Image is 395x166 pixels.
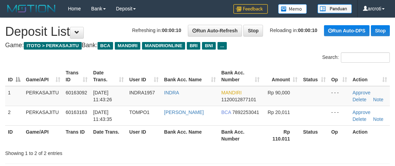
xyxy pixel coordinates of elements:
span: ITOTO > PERKASAJITU [24,42,82,50]
span: [DATE] 11:43:35 [93,110,112,122]
span: Rp 20,011 [268,110,290,115]
label: Search: [322,52,390,63]
span: 60163092 [66,90,87,95]
span: BCA [221,110,231,115]
th: Action [350,125,390,145]
th: Date Trans.: activate to sort column ascending [90,66,126,86]
th: User ID [126,125,161,145]
th: Bank Acc. Number: activate to sort column ascending [219,66,262,86]
img: panduan.png [317,4,352,13]
span: [DATE] 11:43:26 [93,90,112,102]
span: Copy 1120012877101 to clipboard [221,97,256,102]
th: Status: activate to sort column ascending [300,66,328,86]
img: MOTION_logo.png [5,3,58,14]
th: Amount: activate to sort column ascending [262,66,300,86]
a: Approve [353,110,371,115]
th: Trans ID [63,125,91,145]
a: Delete [353,116,366,122]
th: Status [300,125,328,145]
span: Refreshing in: [132,28,181,33]
span: Rp 90,000 [268,90,290,95]
div: Showing 1 to 2 of 2 entries [5,147,160,157]
a: [PERSON_NAME] [164,110,204,115]
a: Run Auto-DPS [324,25,369,36]
a: Delete [353,97,366,102]
td: - - - [328,86,350,106]
span: Copy 7892253041 to clipboard [232,110,259,115]
th: ID [5,125,23,145]
span: MANDIRI [221,90,242,95]
span: BRI [187,42,200,50]
span: MANDIRI [115,42,140,50]
img: Feedback.jpg [233,4,268,14]
a: Stop [371,25,390,36]
th: Rp 110.011 [262,125,300,145]
a: Note [373,116,384,122]
a: Approve [353,90,371,95]
td: 2 [5,106,23,125]
span: 60163163 [66,110,87,115]
input: Search: [341,52,390,63]
span: ... [217,42,227,50]
span: BCA [98,42,113,50]
a: Run Auto-Refresh [188,25,242,37]
th: Action: activate to sort column ascending [350,66,390,86]
h1: Deposit List [5,25,390,39]
th: Op: activate to sort column ascending [328,66,350,86]
td: PERKASAJITU [23,106,63,125]
strong: 00:00:10 [162,28,181,33]
th: Trans ID: activate to sort column ascending [63,66,91,86]
th: Game/API: activate to sort column ascending [23,66,63,86]
th: Game/API [23,125,63,145]
a: INDRA [164,90,179,95]
span: Reloading in: [270,28,317,33]
span: TOMPO1 [129,110,150,115]
th: Bank Acc. Name: activate to sort column ascending [161,66,219,86]
a: Stop [243,25,263,37]
th: Date Trans. [90,125,126,145]
th: Op [328,125,350,145]
span: MANDIRIONLINE [142,42,185,50]
h4: Game: Bank: [5,42,390,49]
th: Bank Acc. Name [161,125,219,145]
th: User ID: activate to sort column ascending [126,66,161,86]
span: INDRA1957 [129,90,155,95]
td: - - - [328,106,350,125]
td: 1 [5,86,23,106]
td: PERKASAJITU [23,86,63,106]
img: Button%20Memo.svg [278,4,307,14]
span: BNI [202,42,215,50]
th: ID: activate to sort column descending [5,66,23,86]
a: Note [373,97,384,102]
th: Bank Acc. Number [219,125,262,145]
strong: 00:00:10 [298,28,317,33]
